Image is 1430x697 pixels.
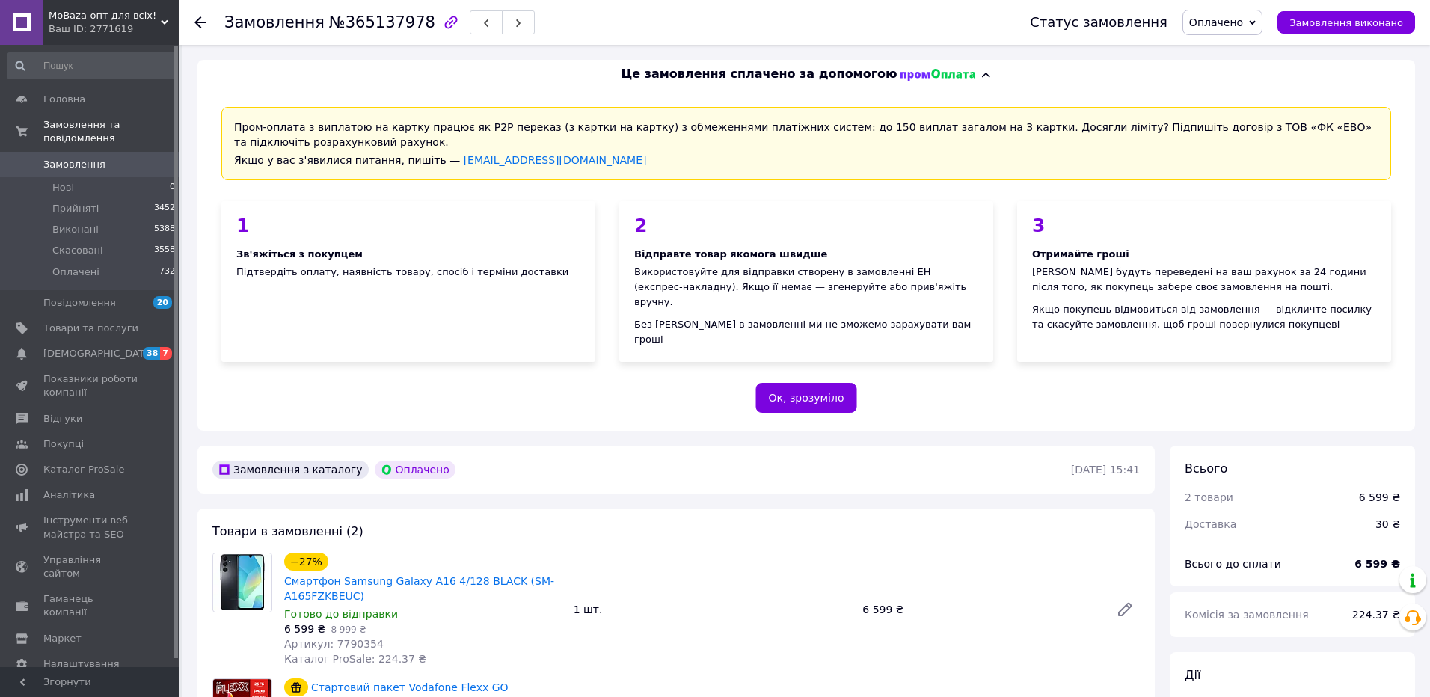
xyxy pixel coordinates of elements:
[234,153,1378,168] div: Якщо у вас з'явилися питання, пишіть —
[43,488,95,502] span: Аналітика
[52,244,103,257] span: Скасовані
[329,13,435,31] span: №365137978
[52,181,74,194] span: Нові
[52,202,99,215] span: Прийняті
[43,463,124,476] span: Каталог ProSale
[1354,558,1400,570] b: 6 599 ₴
[756,383,857,413] button: Ок, зрозуміло
[160,347,172,360] span: 7
[143,347,160,360] span: 38
[52,223,99,236] span: Виконані
[43,347,154,360] span: [DEMOGRAPHIC_DATA]
[43,296,116,310] span: Повідомлення
[634,216,978,235] div: 2
[634,248,827,260] span: Відправте товар якомога швидше
[194,15,206,30] div: Повернутися назад
[159,265,175,279] span: 732
[1032,216,1376,235] div: 3
[1032,302,1376,332] div: Якщо покупець відмовиться від замовлення — відкличте посилку та скасуйте замовлення, щоб гроші по...
[284,623,325,635] span: 6 599 ₴
[1110,595,1140,624] a: Редагувати
[568,599,857,620] div: 1 шт.
[43,412,82,426] span: Відгуки
[1352,609,1400,621] span: 224.37 ₴
[1185,461,1227,476] span: Всього
[49,9,161,22] span: MoBaza-опт для всіх!
[1289,17,1403,28] span: Замовлення виконано
[43,437,84,451] span: Покупці
[221,201,595,362] div: Підтвердіть оплату, наявність товару, спосіб і терміни доставки
[43,553,138,580] span: Управління сайтом
[284,575,554,602] a: Смартфон Samsung Galaxy A16 4/128 BLACK (SM-A165FZKBEUC)
[236,216,580,235] div: 1
[154,244,175,257] span: 3558
[1359,490,1400,505] div: 6 599 ₴
[43,632,82,645] span: Маркет
[154,223,175,236] span: 5388
[224,13,325,31] span: Замовлення
[212,461,369,479] div: Замовлення з каталогу
[236,248,363,260] span: Зв'яжіться з покупцем
[621,66,897,83] span: Це замовлення сплачено за допомогою
[43,372,138,399] span: Показники роботи компанії
[43,158,105,171] span: Замовлення
[43,118,179,145] span: Замовлення та повідомлення
[284,608,398,620] span: Готово до відправки
[284,653,426,665] span: Каталог ProSale: 224.37 ₴
[1185,668,1200,682] span: Дії
[52,265,99,279] span: Оплачені
[212,524,363,538] span: Товари в замовленні (2)
[375,461,455,479] div: Оплачено
[43,322,138,335] span: Товари та послуги
[43,657,120,671] span: Налаштування
[153,296,172,309] span: 20
[221,107,1391,180] div: Пром-оплата з виплатою на картку працює як P2P переказ (з картки на картку) з обмеженнями платіжн...
[1185,491,1233,503] span: 2 товари
[154,202,175,215] span: 3452
[1185,518,1236,530] span: Доставка
[1277,11,1415,34] button: Замовлення виконано
[43,93,85,106] span: Головна
[1189,16,1243,28] span: Оплачено
[311,681,509,693] a: Стартовий пакет Vodafone Flexx GO
[331,624,366,635] span: 8 999 ₴
[49,22,179,36] div: Ваш ID: 2771619
[7,52,177,79] input: Пошук
[464,154,647,166] a: [EMAIL_ADDRESS][DOMAIN_NAME]
[634,265,978,310] div: Використовуйте для відправки створену в замовленні ЕН (експрес-накладну). Якщо її немає — згенеру...
[170,181,175,194] span: 0
[1366,508,1409,541] div: 30 ₴
[1071,464,1140,476] time: [DATE] 15:41
[284,638,384,650] span: Артикул: 7790354
[43,592,138,619] span: Гаманець компанії
[1185,558,1281,570] span: Всього до сплати
[634,317,978,347] div: Без [PERSON_NAME] в замовленні ми не зможемо зарахувати вам гроші
[284,553,328,571] div: −27%
[213,554,271,610] img: Смартфон Samsung Galaxy A16 4/128 BLACK (SM-A165FZKBEUC)
[1185,609,1309,621] span: Комісія за замовлення
[1030,15,1167,30] div: Статус замовлення
[856,599,1104,620] div: 6 599 ₴
[43,514,138,541] span: Інструменти веб-майстра та SEO
[1032,265,1376,295] div: [PERSON_NAME] будуть переведені на ваш рахунок за 24 години після того, як покупець забере своє з...
[1032,248,1129,260] span: Отримайте гроші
